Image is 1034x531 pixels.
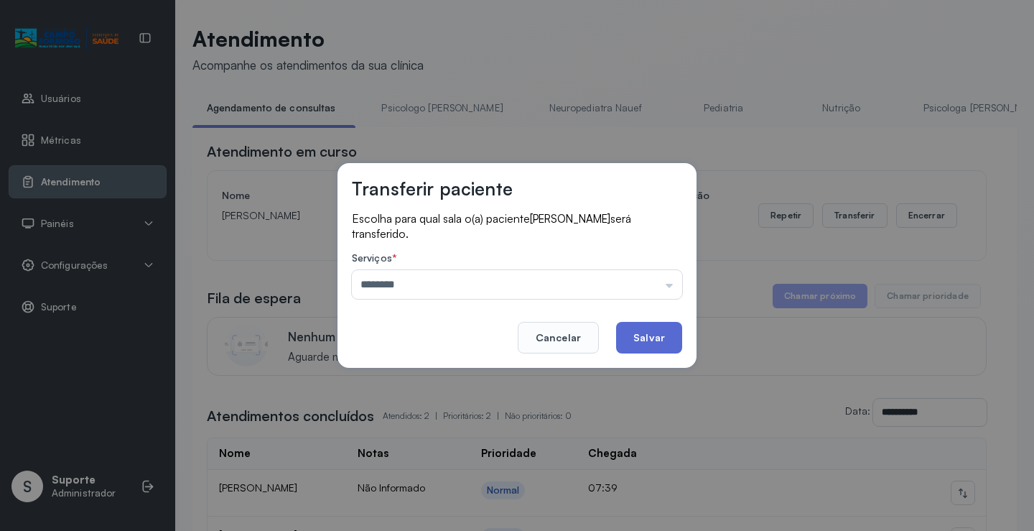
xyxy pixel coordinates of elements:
[518,322,599,354] button: Cancelar
[530,212,610,226] span: [PERSON_NAME]
[352,251,392,264] span: Serviços
[352,177,513,200] h3: Transferir paciente
[616,322,682,354] button: Salvar
[352,211,682,241] p: Escolha para qual sala o(a) paciente será transferido.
